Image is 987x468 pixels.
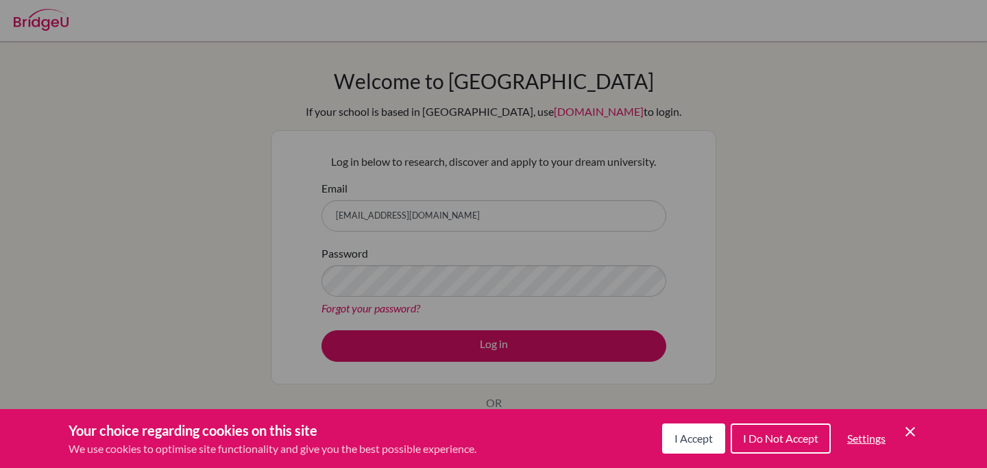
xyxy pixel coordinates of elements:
[836,425,897,452] button: Settings
[847,432,886,445] span: Settings
[662,423,725,454] button: I Accept
[69,420,476,441] h3: Your choice regarding cookies on this site
[743,432,818,445] span: I Do Not Accept
[902,423,918,440] button: Save and close
[69,441,476,457] p: We use cookies to optimise site functionality and give you the best possible experience.
[674,432,713,445] span: I Accept
[731,423,831,454] button: I Do Not Accept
